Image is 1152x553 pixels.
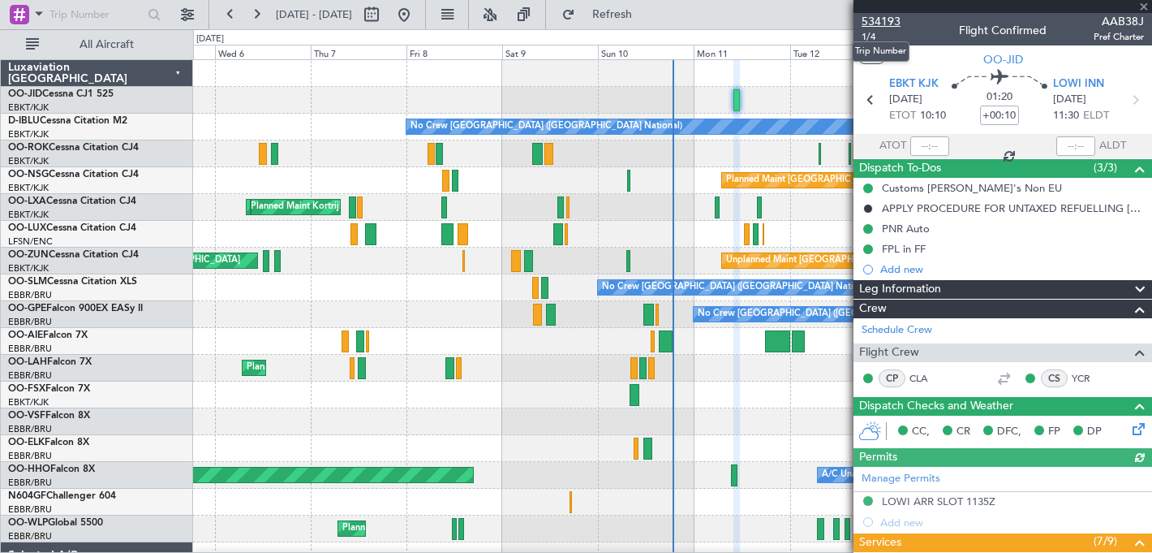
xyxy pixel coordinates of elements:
div: No Crew [GEOGRAPHIC_DATA] ([GEOGRAPHIC_DATA] National) [411,114,682,139]
span: (7/9) [1094,533,1117,550]
a: N604GFChallenger 604 [8,491,116,501]
div: Tue 12 [790,45,886,59]
span: OO-HHO [8,464,50,474]
a: EBKT/KJK [8,209,49,221]
span: CR [956,424,970,440]
div: Planned Maint [GEOGRAPHIC_DATA] ([GEOGRAPHIC_DATA] National) [247,356,540,380]
span: OO-LUX [8,223,46,233]
div: Wed 6 [215,45,311,59]
div: CS [1041,369,1068,387]
span: (3/3) [1094,159,1117,176]
span: [DATE] - [DATE] [276,7,352,22]
a: OO-FSXFalcon 7X [8,384,90,394]
a: OO-NSGCessna Citation CJ4 [8,170,139,179]
div: Fri 8 [406,45,502,59]
span: Refresh [578,9,647,20]
div: Flight Confirmed [959,22,1047,39]
div: Unplanned Maint [GEOGRAPHIC_DATA] ([GEOGRAPHIC_DATA]) [726,248,993,273]
span: OO-ELK [8,438,45,447]
div: Mon 11 [694,45,789,59]
span: OO-NSG [8,170,49,179]
span: OO-LXA [8,197,46,206]
a: EBBR/BRU [8,343,52,355]
div: Planned Maint Milan (Linate) [342,516,459,541]
a: EBKT/KJK [8,182,49,194]
a: EBBR/BRU [8,530,52,542]
a: EBKT/KJK [8,102,49,114]
span: Crew [859,300,887,318]
a: EBBR/BRU [8,369,52,382]
a: OO-JIDCessna CJ1 525 [8,89,114,99]
a: EBBR/BRU [8,316,52,328]
a: LFSN/ENC [8,235,53,248]
span: 10:10 [920,108,946,124]
span: Pref Charter [1094,30,1144,44]
span: 11:30 [1053,108,1079,124]
a: EBKT/KJK [8,262,49,274]
div: Trip Number [852,41,909,62]
a: EBKT/KJK [8,128,49,140]
div: Sat 9 [502,45,598,59]
span: OO-ZUN [8,250,49,260]
div: Planned Maint [GEOGRAPHIC_DATA] ([GEOGRAPHIC_DATA]) [726,168,982,192]
a: OO-AIEFalcon 7X [8,331,88,340]
span: ELDT [1083,108,1109,124]
a: EBKT/KJK [8,155,49,167]
a: EBBR/BRU [8,289,52,301]
a: OO-HHOFalcon 8X [8,464,95,474]
span: EBKT KJK [889,76,939,93]
span: DFC, [997,424,1021,440]
span: ALDT [1099,138,1126,154]
a: OO-ZUNCessna Citation CJ4 [8,250,139,260]
div: APPLY PROCEDURE FOR UNTAXED REFUELLING [GEOGRAPHIC_DATA] [882,201,1144,215]
div: PNR Auto [882,222,930,235]
div: No Crew [GEOGRAPHIC_DATA] ([GEOGRAPHIC_DATA] National) [602,275,874,300]
a: OO-SLMCessna Citation XLS [8,277,137,287]
a: OO-LUXCessna Citation CJ4 [8,223,136,233]
span: Services [859,534,901,552]
div: Thu 7 [311,45,406,59]
a: D-IBLUCessna Citation M2 [8,116,127,126]
span: OO-FSX [8,384,45,394]
a: OO-LXACessna Citation CJ4 [8,197,136,206]
span: 01:20 [987,89,1012,106]
a: OO-ROKCessna Citation CJ4 [8,143,139,153]
span: OO-JID [983,51,1023,68]
div: [DATE] [196,32,224,46]
span: OO-JID [8,89,42,99]
button: All Aircraft [18,32,176,58]
span: Flight Crew [859,343,919,362]
span: Leg Information [859,280,941,299]
span: OO-ROK [8,143,49,153]
span: OO-GPE [8,304,46,313]
a: EBBR/BRU [8,423,52,435]
div: A/C Unavailable Geneva (Cointrin) [822,463,964,487]
span: Dispatch Checks and Weather [859,397,1013,416]
a: OO-ELKFalcon 8X [8,438,89,447]
span: OO-SLM [8,277,47,287]
button: Refresh [554,2,651,28]
a: EBBR/BRU [8,503,52,516]
span: N604GF [8,491,46,501]
div: Sun 10 [598,45,694,59]
a: YCR [1072,371,1108,386]
span: [DATE] [1053,92,1086,108]
span: OO-VSF [8,411,45,421]
a: OO-VSFFalcon 8X [8,411,90,421]
span: OO-WLP [8,518,48,528]
span: LOWI INN [1053,76,1104,93]
span: CC, [912,424,930,440]
a: CLA [909,371,946,386]
a: EBKT/KJK [8,396,49,408]
div: Customs [PERSON_NAME]'s Non EU [882,181,1062,195]
span: DP [1087,424,1102,440]
div: CP [879,369,905,387]
span: ATOT [879,138,906,154]
div: No Crew [GEOGRAPHIC_DATA] ([GEOGRAPHIC_DATA] National) [698,302,969,326]
div: Add new [880,262,1144,276]
span: 534193 [862,13,901,30]
span: OO-LAH [8,357,47,367]
span: OO-AIE [8,331,43,340]
span: All Aircraft [42,39,171,50]
a: EBBR/BRU [8,477,52,489]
